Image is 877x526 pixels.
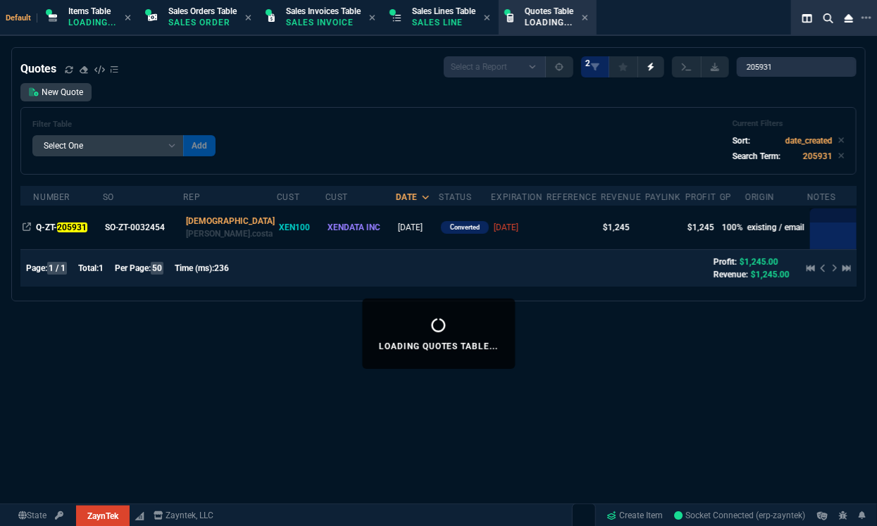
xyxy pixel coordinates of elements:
[491,206,547,249] td: [DATE]
[186,227,275,240] p: [PERSON_NAME].costa
[245,13,251,24] nx-icon: Close Tab
[105,221,178,234] div: SO-ZT-0032454
[279,223,310,232] span: XEN100
[369,13,375,24] nx-icon: Close Tab
[582,13,588,24] nx-icon: Close Tab
[722,223,743,232] span: 100%
[396,192,418,203] div: Date
[325,192,348,203] div: Cust
[525,17,573,28] p: Loading...
[103,206,184,249] td: Open SO in Expanded View
[51,509,68,522] a: API TOKEN
[47,262,67,275] span: 1 / 1
[733,150,780,163] p: Search Term:
[737,57,857,77] input: Search
[6,13,37,23] span: Default
[412,6,475,16] span: Sales Lines Table
[379,341,498,352] p: Loading Quotes Table...
[168,17,237,28] p: Sales Order
[68,17,116,28] p: Loading...
[547,192,597,203] div: Reference
[484,13,490,24] nx-icon: Close Tab
[720,192,732,203] div: GP
[23,223,31,232] nx-icon: Open In Opposite Panel
[412,17,475,28] p: Sales Line
[675,509,806,522] a: bwMH214DKE1hn_ZGAAHV
[20,61,56,77] h4: Quotes
[733,119,845,129] h6: Current Filters
[125,13,131,24] nx-icon: Close Tab
[839,10,859,27] nx-icon: Close Workbench
[103,192,114,203] div: SO
[740,257,778,267] span: $1,245.00
[183,206,276,249] td: double click to filter by Rep
[149,509,218,522] a: msbcCompanyName
[714,270,748,280] span: Revenue:
[585,58,590,69] span: 2
[396,206,440,249] td: [DATE]
[685,192,716,203] div: profit
[862,11,871,25] nx-icon: Open New Tab
[751,270,790,280] span: $1,245.00
[818,10,839,27] nx-icon: Search
[439,192,472,203] div: Status
[745,192,775,203] div: origin
[525,6,573,16] span: Quotes Table
[602,505,669,526] a: Create Item
[797,10,818,27] nx-icon: Split Panels
[601,192,641,203] div: Revenue
[803,151,833,161] code: 205931
[68,6,111,16] span: Items Table
[328,223,380,232] span: XENDATA INC
[277,192,299,203] div: Cust
[714,257,737,267] span: Profit:
[675,511,806,520] span: Socket Connected (erp-zayntek)
[78,263,99,273] span: Total:
[20,83,92,101] a: New Quote
[186,215,275,227] p: [DEMOGRAPHIC_DATA]
[733,134,750,147] p: Sort:
[168,6,237,16] span: Sales Orders Table
[26,263,47,273] span: Page:
[785,136,833,146] code: date_created
[491,192,542,203] div: Expiration
[547,206,601,249] td: undefined
[286,17,356,28] p: Sales Invoice
[807,192,836,203] div: Notes
[747,221,804,234] p: existing / email
[36,223,87,232] span: Q-ZT-
[115,263,151,273] span: Per Page:
[151,262,163,275] span: 50
[32,120,216,130] h6: Filter Table
[183,192,200,203] div: Rep
[688,223,714,232] span: $1,245
[214,263,229,273] span: 236
[14,509,51,522] a: Global State
[175,263,214,273] span: Time (ms):
[33,192,70,203] div: Number
[645,192,681,203] div: PayLink
[603,223,630,232] span: $1,245
[286,6,361,16] span: Sales Invoices Table
[99,263,104,273] span: 1
[57,223,87,232] mark: 205931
